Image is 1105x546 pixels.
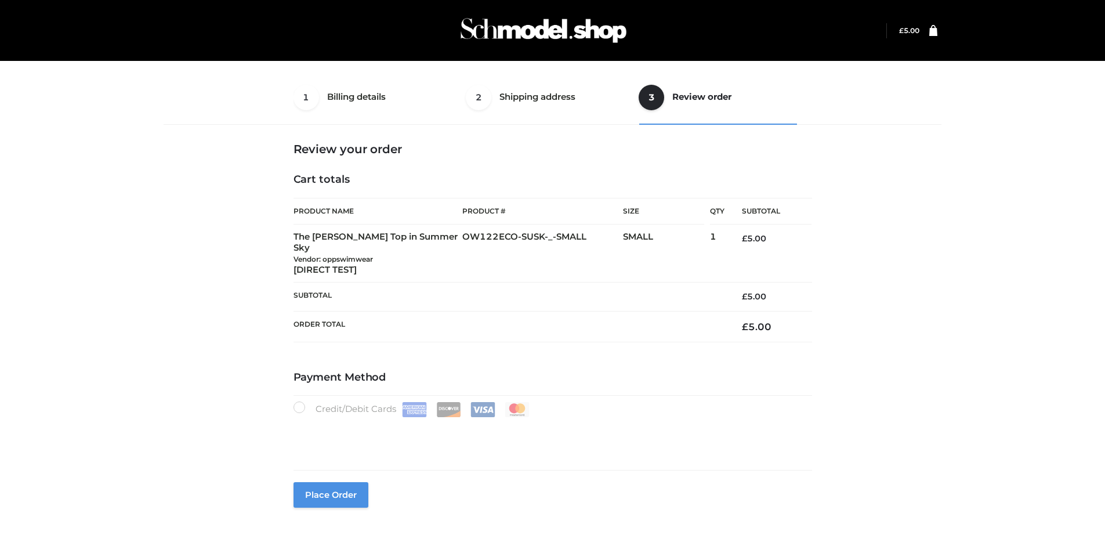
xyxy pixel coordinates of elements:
h4: Cart totals [294,173,812,186]
span: £ [742,321,748,332]
iframe: Secure payment input frame [291,415,810,457]
img: Mastercard [505,402,530,417]
th: Subtotal [294,283,725,311]
th: Subtotal [724,198,811,225]
th: Product Name [294,198,463,225]
th: Order Total [294,311,725,342]
td: The [PERSON_NAME] Top in Summer Sky [DIRECT TEST] [294,225,463,283]
a: £5.00 [899,26,919,35]
h3: Review your order [294,142,812,156]
td: OW122ECO-SUSK-_-SMALL [462,225,623,283]
th: Product # [462,198,623,225]
th: Qty [710,198,724,225]
small: Vendor: oppswimwear [294,255,373,263]
td: SMALL [623,225,710,283]
td: 1 [710,225,724,283]
span: £ [899,26,904,35]
button: Place order [294,482,368,508]
bdi: 5.00 [742,233,766,244]
bdi: 5.00 [742,291,766,302]
img: Visa [470,402,495,417]
h4: Payment Method [294,371,812,384]
img: Amex [402,402,427,417]
th: Size [623,198,704,225]
bdi: 5.00 [899,26,919,35]
label: Credit/Debit Cards [294,402,531,417]
img: Schmodel Admin 964 [457,8,631,53]
img: Discover [436,402,461,417]
bdi: 5.00 [742,321,771,332]
span: £ [742,291,747,302]
span: £ [742,233,747,244]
